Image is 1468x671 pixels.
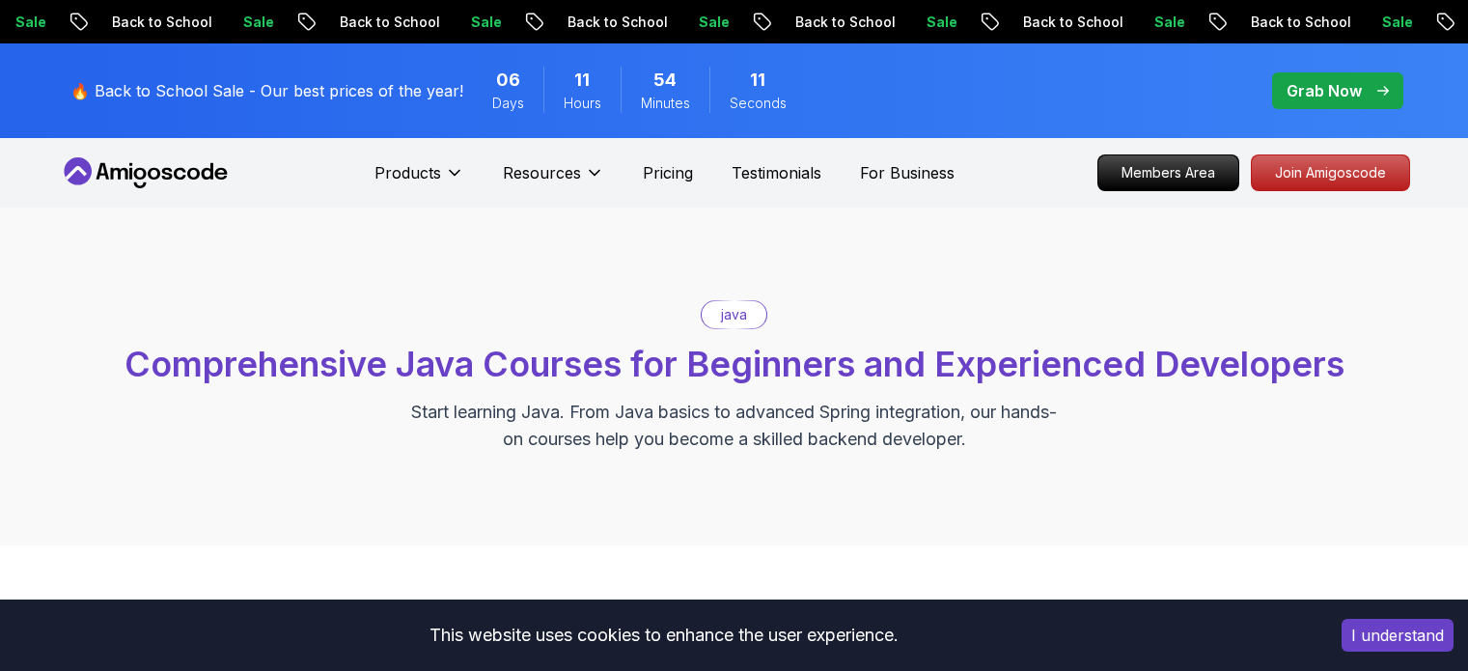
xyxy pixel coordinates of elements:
span: 11 Seconds [750,67,765,94]
p: Back to School [779,13,910,32]
p: 🔥 Back to School Sale - Our best prices of the year! [70,79,463,102]
button: Accept cookies [1342,619,1454,652]
span: Seconds [730,94,787,113]
p: Start learning Java. From Java basics to advanced Spring integration, our hands-on courses help y... [410,399,1059,453]
a: Join Amigoscode [1251,154,1410,191]
p: Grab Now [1287,79,1362,102]
a: For Business [860,161,955,184]
p: Sale [910,13,972,32]
p: Back to School [96,13,227,32]
p: Back to School [323,13,455,32]
span: 11 Hours [574,67,590,94]
p: Sale [682,13,744,32]
p: Products [374,161,441,184]
div: This website uses cookies to enhance the user experience. [14,614,1313,657]
p: Members Area [1098,155,1238,190]
button: Resources [503,161,604,200]
p: Resources [503,161,581,184]
p: Sale [455,13,516,32]
a: Pricing [643,161,693,184]
p: Back to School [551,13,682,32]
button: Products [374,161,464,200]
span: 54 Minutes [653,67,677,94]
span: Hours [564,94,601,113]
span: Comprehensive Java Courses for Beginners and Experienced Developers [125,343,1344,385]
p: Sale [1366,13,1427,32]
a: Testimonials [732,161,821,184]
span: Minutes [641,94,690,113]
p: Sale [227,13,289,32]
p: Back to School [1007,13,1138,32]
span: Days [492,94,524,113]
p: Sale [1138,13,1200,32]
span: 6 Days [496,67,520,94]
p: Back to School [1234,13,1366,32]
a: Members Area [1097,154,1239,191]
p: java [721,305,747,324]
p: Join Amigoscode [1252,155,1409,190]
